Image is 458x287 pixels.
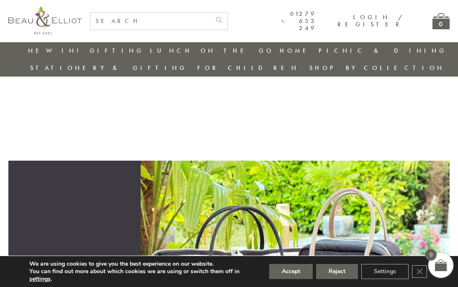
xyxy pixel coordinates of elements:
a: New in! [28,46,84,55]
button: Close GDPR Cookie Banner [412,265,427,278]
button: Settings [361,264,409,279]
a: 0 [432,13,450,29]
a: 01279 653 249 [282,10,316,32]
a: Gifting [90,46,144,55]
button: Reject [316,264,358,279]
p: We are using cookies to give you the best experience on our website. [29,260,254,268]
p: You can find out more about which cookies we are using or switch them off in . [29,268,254,283]
a: Stationery & Gifting [30,64,187,72]
a: Picnic & Dining [319,46,447,55]
button: Accept [269,264,313,279]
a: Home [280,46,313,55]
span: 0 [425,249,437,261]
button: settings [29,275,51,283]
a: Shop by collection [309,64,445,72]
input: SEARCH [90,13,211,30]
a: For Children [197,64,299,72]
img: logo [8,6,82,34]
a: Login / Register [337,13,403,28]
a: Lunch On The Go [150,46,274,55]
